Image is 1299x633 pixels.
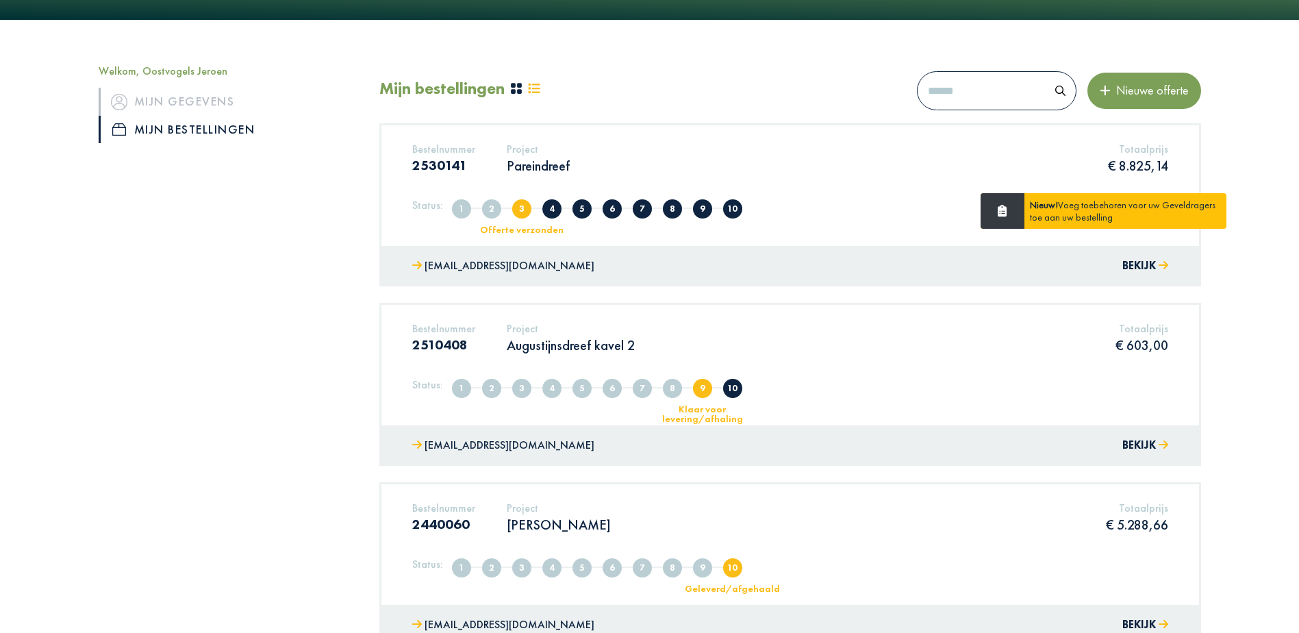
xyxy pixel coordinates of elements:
span: Geleverd/afgehaald [723,558,742,578]
h5: Status: [412,199,443,212]
span: Klaar voor levering/afhaling [693,379,712,398]
h5: Totaalprijs [1106,501,1168,514]
span: In nabehandeling [663,379,682,398]
span: Offerte goedgekeurd [603,199,622,219]
span: Volledig [482,199,501,219]
a: iconMijn bestellingen [99,116,359,143]
div: Offerte verzonden [465,225,578,234]
h5: Bestelnummer [412,501,475,514]
h5: Welkom, Oostvogels Jeroen [99,64,359,77]
span: Klaar voor levering/afhaling [693,558,712,578]
span: In nabehandeling [663,199,682,219]
span: Offerte in overleg [542,379,562,398]
span: Volledig [482,379,501,398]
h5: Bestelnummer [412,142,475,156]
p: Pareindreef [507,157,570,175]
span: Offerte verzonden [512,558,531,578]
font: [EMAIL_ADDRESS][DOMAIN_NAME] [425,617,594,632]
font: [EMAIL_ADDRESS][DOMAIN_NAME] [425,258,594,273]
span: Klaar voor levering/afhaling [693,199,712,219]
button: Bekijk [1122,436,1168,456]
span: Offerte goedgekeurd [603,379,622,398]
font: Bekijk [1122,617,1156,632]
span: Offerte afgekeurd [572,199,592,219]
font: Mijn gegevens [134,90,235,112]
span: In nabehandeling [663,558,682,578]
p: € 603,00 [1115,336,1168,354]
h5: Status: [412,378,443,391]
button: Nieuwe offerte [1087,73,1201,108]
img: icon [112,123,126,136]
h5: Totaalprijs [1115,322,1168,335]
span: Aangemaakt [452,199,471,219]
span: In productie [633,379,652,398]
span: Nieuwe offerte [1111,82,1189,98]
span: Offerte verzonden [512,199,531,219]
h5: Bestelnummer [412,322,475,335]
img: search.svg [1055,86,1065,96]
h3: 2440060 [412,516,475,532]
p: € 5.288,66 [1106,516,1168,534]
font: Bekijk [1122,438,1156,452]
h3: 2510408 [412,336,475,353]
font: Mijn bestellingen [134,119,255,140]
h5: Project [507,322,635,335]
span: Volledig [482,558,501,578]
a: iconMijn gegevens [99,88,359,115]
div: Geleverd/afgehaald [676,584,789,593]
span: Offerte in overleg [542,558,562,578]
h5: Totaalprijs [1108,142,1168,156]
strong: Nieuw! [1030,199,1058,211]
span: In productie [633,199,652,219]
span: Geleverd/afgehaald [723,379,742,398]
font: [EMAIL_ADDRESS][DOMAIN_NAME] [425,438,594,452]
h2: Mijn bestellingen [379,79,505,99]
p: € 8.825,14 [1108,157,1168,175]
span: Offerte afgekeurd [572,379,592,398]
h3: 2530141 [412,157,475,173]
h5: Status: [412,558,443,571]
span: In productie [633,558,652,578]
span: Offerte afgekeurd [572,558,592,578]
span: Offerte goedgekeurd [603,558,622,578]
p: [PERSON_NAME] [507,516,611,534]
button: Bekijk [1122,256,1168,276]
span: Aangemaakt [452,379,471,398]
span: Offerte verzonden [512,379,531,398]
div: Klaar voor levering/afhaling [646,404,759,423]
h5: Project [507,142,570,156]
span: Geleverd/afgehaald [723,199,742,219]
h5: Project [507,501,611,514]
span: Aangemaakt [452,558,471,578]
p: Augustijnsdreef kavel 2 [507,336,635,354]
div: Voeg toebehoren voor uw Geveldragers toe aan uw bestelling [1024,193,1226,229]
a: [EMAIL_ADDRESS][DOMAIN_NAME] [412,256,594,276]
font: Bekijk [1122,258,1156,273]
span: Offerte in overleg [542,199,562,219]
a: [EMAIL_ADDRESS][DOMAIN_NAME] [412,436,594,456]
img: icon [111,94,127,110]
